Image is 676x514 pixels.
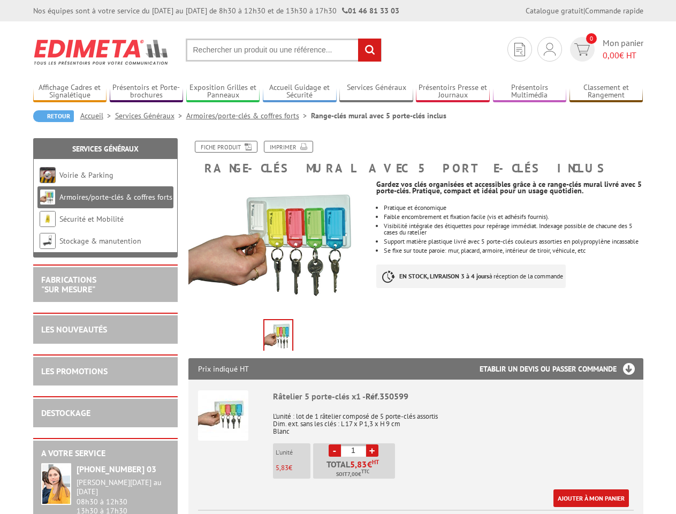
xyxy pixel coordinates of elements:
li: Support matière plastique livré avec 5 porte-clés couleurs assorties en polypropylène incassable [384,238,643,245]
a: Armoires/porte-clés & coffres forts [59,192,172,202]
img: porte_cles_350599.jpg [188,180,369,315]
strong: EN STOCK, LIVRAISON 3 à 4 jours [399,272,489,280]
span: Mon panier [603,37,643,62]
a: Présentoirs et Porte-brochures [110,83,184,101]
a: Présentoirs Presse et Journaux [416,83,490,101]
a: Présentoirs Multimédia [493,83,567,101]
strong: [PHONE_NUMBER] 03 [77,464,156,474]
a: Affichage Cadres et Signalétique [33,83,107,101]
h3: Etablir un devis ou passer commande [480,358,643,380]
input: rechercher [358,39,381,62]
a: Ajouter à mon panier [553,489,629,507]
img: devis rapide [544,43,556,56]
a: Voirie & Parking [59,170,113,180]
a: Accueil Guidage et Sécurité [263,83,337,101]
span: Réf.350599 [366,391,408,402]
span: 0,00 [603,50,619,61]
a: Accueil [80,111,115,120]
sup: HT [372,458,379,466]
a: Catalogue gratuit [526,6,583,16]
a: LES NOUVEAUTÉS [41,324,107,335]
span: € HT [603,49,643,62]
a: devis rapide 0 Mon panier 0,00€ HT [567,37,643,62]
a: Retour [33,110,74,122]
img: Râtelier 5 porte-clés x1 [198,390,248,441]
a: Exposition Grilles et Panneaux [186,83,260,101]
a: Services Généraux [72,144,139,154]
a: DESTOCKAGE [41,407,90,418]
a: + [366,444,378,457]
div: | [526,5,643,16]
a: Sécurité et Mobilité [59,214,124,224]
a: FABRICATIONS"Sur Mesure" [41,274,96,294]
img: Sécurité et Mobilité [40,211,56,227]
p: Total [316,460,395,479]
img: devis rapide [514,43,525,56]
span: Soit € [336,470,369,479]
h2: A votre service [41,449,170,458]
img: Edimeta [33,32,170,72]
img: devis rapide [574,43,590,56]
li: Pratique et économique [384,205,643,211]
span: 5,83 [276,463,288,472]
a: Armoires/porte-clés & coffres forts [186,111,311,120]
img: Armoires/porte-clés & coffres forts [40,189,56,205]
img: widget-service.jpg [41,463,71,505]
p: L'unité : lot de 1 râtelier composé de 5 porte-clés assortis Dim. ext. sans les clés : L 17 x P 1... [273,405,634,435]
li: Range-clés mural avec 5 porte-clés inclus [311,110,446,121]
a: Fiche produit [195,141,257,153]
a: Stockage & manutention [59,236,141,246]
p: L'unité [276,449,310,456]
strong: Gardez vos clés organisées et accessibles grâce à ce range-clés mural livré avec 5 porte-clés. Pr... [376,179,642,195]
p: Prix indiqué HT [198,358,249,380]
a: Imprimer [264,141,313,153]
div: [PERSON_NAME][DATE] au [DATE] [77,478,170,496]
span: 7,00 [347,470,358,479]
p: € [276,464,310,472]
img: porte_cles_350599.jpg [264,320,292,353]
img: Voirie & Parking [40,167,56,183]
span: 5,83 [350,460,367,468]
sup: TTC [361,468,369,474]
span: € [367,460,372,468]
a: LES PROMOTIONS [41,366,108,376]
li: Faible encombrement et fixation facile (vis et adhésifs fournis). [384,214,643,220]
img: Stockage & manutention [40,233,56,249]
a: Services Généraux [339,83,413,101]
span: 0 [586,33,597,44]
p: Se fixe sur toute paroie: mur, placard, armoire, intérieur de tiroir, véhicule, etc [384,247,643,254]
a: Commande rapide [585,6,643,16]
a: Classement et Rangement [569,83,643,101]
a: Services Généraux [115,111,186,120]
li: Visibilité intégrale des étiquettes pour repérage immédiat. Indexage possible de chacune des 5 ca... [384,223,643,236]
a: - [329,444,341,457]
div: Râtelier 5 porte-clés x1 - [273,390,634,403]
input: Rechercher un produit ou une référence... [186,39,382,62]
div: Nos équipes sont à votre service du [DATE] au [DATE] de 8h30 à 12h30 et de 13h30 à 17h30 [33,5,399,16]
p: à réception de la commande [376,264,566,288]
strong: 01 46 81 33 03 [342,6,399,16]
